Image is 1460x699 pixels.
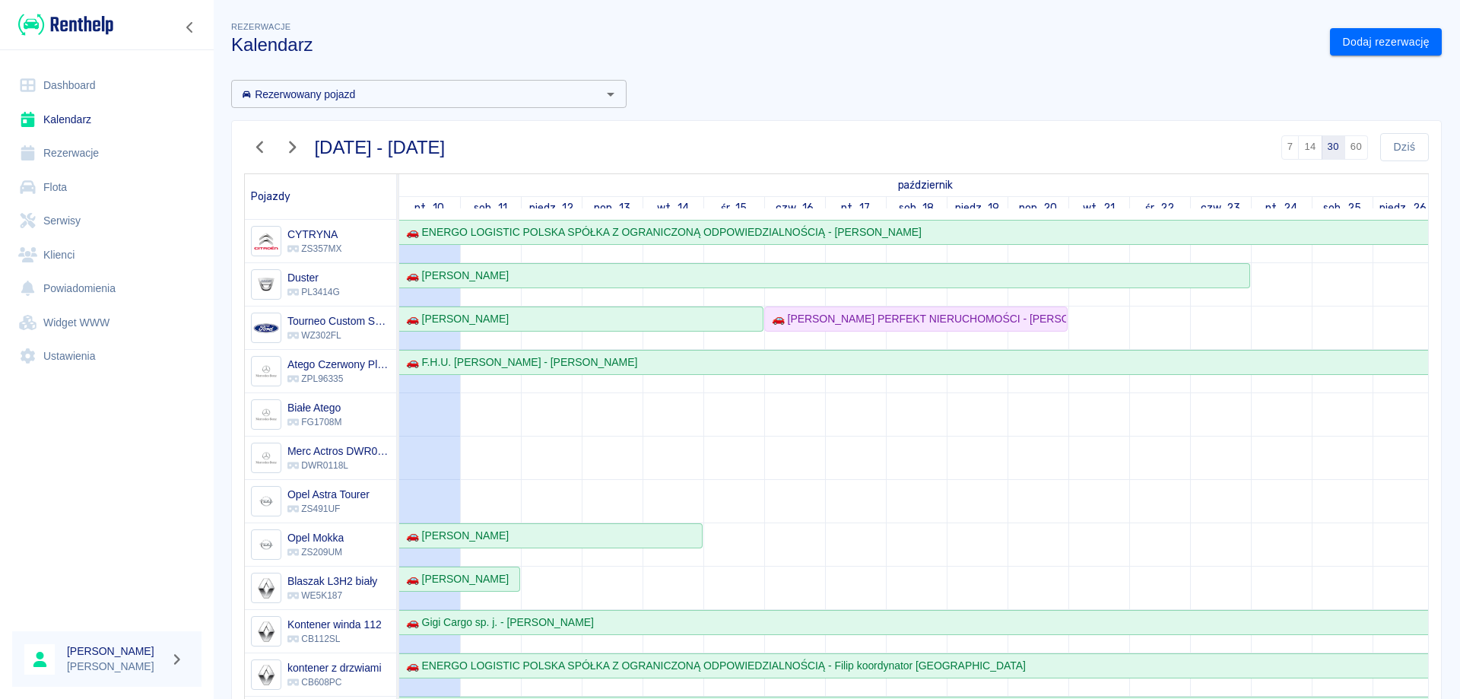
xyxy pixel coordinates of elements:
h6: Blaszak L3H2 biały [287,573,377,589]
div: 🚗 [PERSON_NAME] [400,311,509,327]
button: Zwiń nawigację [179,17,202,37]
div: 🚗 [PERSON_NAME] [400,571,509,587]
img: Image [253,359,278,384]
a: 10 października 2025 [411,197,448,219]
a: 21 października 2025 [1079,197,1119,219]
button: 60 dni [1344,135,1368,160]
h6: Tourneo Custom Sport [287,313,390,329]
img: Image [253,662,278,688]
button: Dziś [1380,133,1429,161]
h6: [PERSON_NAME] [67,643,164,659]
h6: Atego Czerwony Plandeka [287,357,390,372]
div: 🚗 [PERSON_NAME] [400,528,509,544]
h6: CYTRYNA [287,227,341,242]
p: ZS209UM [287,545,344,559]
p: [PERSON_NAME] [67,659,164,675]
a: 14 października 2025 [653,197,693,219]
div: 🚗 Gigi Cargo sp. j. - [PERSON_NAME] [400,615,594,631]
img: Image [253,489,278,514]
h3: [DATE] - [DATE] [315,137,446,158]
p: PL3414G [287,285,340,299]
img: Image [253,619,278,644]
a: 20 października 2025 [1015,197,1062,219]
button: 7 dni [1281,135,1300,160]
p: ZS491UF [287,502,370,516]
span: Pojazdy [251,190,290,203]
a: Renthelp logo [12,12,113,37]
p: ZS357MX [287,242,341,256]
button: 14 dni [1298,135,1322,160]
a: Serwisy [12,204,202,238]
h6: Duster [287,270,340,285]
span: Rezerwacje [231,22,290,31]
a: Dodaj rezerwację [1330,28,1442,56]
div: 🚗 ENERGO LOGISTIC POLSKA SPÓŁKA Z OGRANICZONĄ ODPOWIEDZIALNOŚCIĄ - [PERSON_NAME] [400,224,922,240]
img: Image [253,316,278,341]
a: 11 października 2025 [470,197,511,219]
div: 🚗 F.H.U. [PERSON_NAME] - [PERSON_NAME] [400,354,637,370]
a: 22 października 2025 [1141,197,1178,219]
a: 16 października 2025 [772,197,817,219]
img: Image [253,272,278,297]
a: 18 października 2025 [895,197,938,219]
a: 17 października 2025 [837,197,874,219]
a: 19 października 2025 [951,197,1004,219]
a: 25 października 2025 [1319,197,1365,219]
img: Image [253,402,278,427]
p: ZPL96335 [287,372,390,386]
a: 15 października 2025 [717,197,751,219]
h6: kontener z drzwiami [287,660,382,675]
input: Wyszukaj i wybierz pojazdy... [236,84,597,103]
p: CB112SL [287,632,382,646]
a: Dashboard [12,68,202,103]
a: 10 października 2025 [894,174,957,196]
a: 26 października 2025 [1376,197,1430,219]
h3: Kalendarz [231,34,1318,56]
a: 24 października 2025 [1262,197,1301,219]
a: Powiadomienia [12,272,202,306]
img: Image [253,229,278,254]
a: Rezerwacje [12,136,202,170]
img: Image [253,532,278,558]
img: Image [253,576,278,601]
a: Widget WWW [12,306,202,340]
a: Ustawienia [12,339,202,373]
h6: Białe Atego [287,400,341,415]
p: WZ302FL [287,329,390,342]
button: Otwórz [600,84,621,105]
p: CB608PC [287,675,382,689]
h6: Opel Mokka [287,530,344,545]
div: 🚗 [PERSON_NAME] PERFEKT NIERUCHOMOŚCI - [PERSON_NAME] [766,311,1066,327]
button: 30 dni [1322,135,1345,160]
p: WE5K187 [287,589,377,602]
a: Flota [12,170,202,205]
h6: Kontener winda 112 [287,617,382,632]
div: 🚗 ENERGO LOGISTIC POLSKA SPÓŁKA Z OGRANICZONĄ ODPOWIEDZIALNOŚCIĄ - Filip koordynator [GEOGRAPHIC_... [400,658,1026,674]
div: 🚗 [PERSON_NAME] [400,268,509,284]
a: 23 października 2025 [1197,197,1245,219]
a: 13 października 2025 [590,197,634,219]
p: DWR0118L [287,459,390,472]
p: FG1708M [287,415,341,429]
img: Renthelp logo [18,12,113,37]
a: Klienci [12,238,202,272]
img: Image [253,446,278,471]
h6: Merc Actros DWR0118L [287,443,390,459]
h6: Opel Astra Tourer [287,487,370,502]
a: 12 października 2025 [525,197,578,219]
a: Kalendarz [12,103,202,137]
